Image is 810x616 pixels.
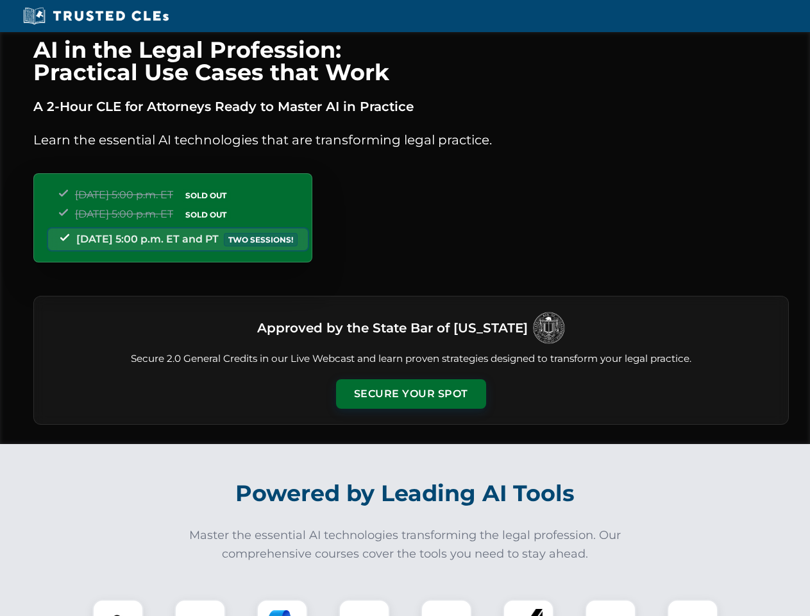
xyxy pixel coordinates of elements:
span: SOLD OUT [181,189,231,202]
img: Logo [533,312,565,344]
button: Secure Your Spot [336,379,486,409]
h2: Powered by Leading AI Tools [50,471,761,516]
span: [DATE] 5:00 p.m. ET [75,189,173,201]
h1: AI in the Legal Profession: Practical Use Cases that Work [33,38,789,83]
span: [DATE] 5:00 p.m. ET [75,208,173,220]
p: Learn the essential AI technologies that are transforming legal practice. [33,130,789,150]
p: A 2-Hour CLE for Attorneys Ready to Master AI in Practice [33,96,789,117]
p: Master the essential AI technologies transforming the legal profession. Our comprehensive courses... [181,526,630,563]
p: Secure 2.0 General Credits in our Live Webcast and learn proven strategies designed to transform ... [49,352,773,366]
h3: Approved by the State Bar of [US_STATE] [257,316,528,339]
img: Trusted CLEs [19,6,173,26]
span: SOLD OUT [181,208,231,221]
